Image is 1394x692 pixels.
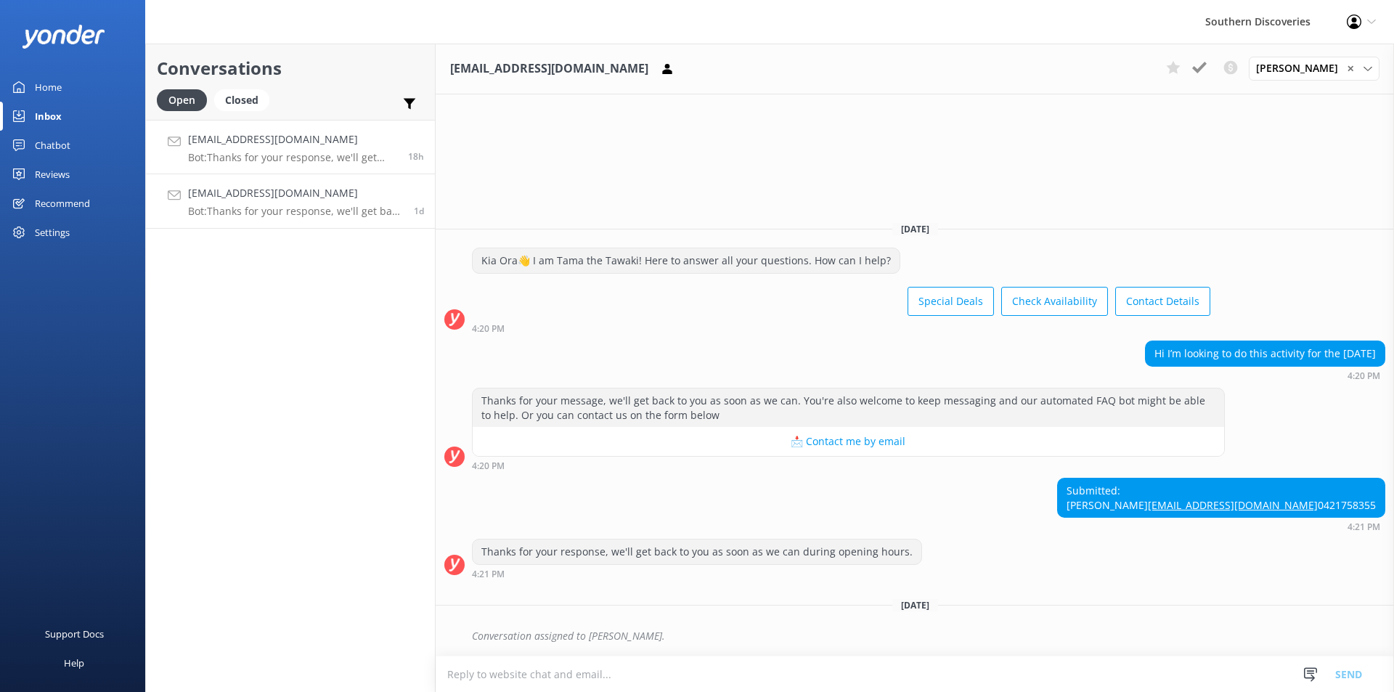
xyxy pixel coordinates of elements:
[188,131,397,147] h4: [EMAIL_ADDRESS][DOMAIN_NAME]
[473,427,1224,456] button: 📩 Contact me by email
[35,160,70,189] div: Reviews
[1249,57,1379,80] div: Assign User
[146,174,435,229] a: [EMAIL_ADDRESS][DOMAIN_NAME]Bot:Thanks for your response, we'll get back to you as soon as we can...
[1001,287,1108,316] button: Check Availability
[157,89,207,111] div: Open
[146,120,435,174] a: [EMAIL_ADDRESS][DOMAIN_NAME]Bot:Thanks for your response, we'll get back to you as soon as we can...
[1115,287,1210,316] button: Contact Details
[214,91,277,107] a: Closed
[45,619,104,648] div: Support Docs
[473,388,1224,427] div: Thanks for your message, we'll get back to you as soon as we can. You're also welcome to keep mes...
[472,569,922,579] div: Oct 02 2025 04:21pm (UTC +13:00) Pacific/Auckland
[214,89,269,111] div: Closed
[908,287,994,316] button: Special Deals
[1348,372,1380,380] strong: 4:20 PM
[408,150,424,163] span: Oct 03 2025 02:53pm (UTC +13:00) Pacific/Auckland
[472,462,505,471] strong: 4:20 PM
[22,25,105,49] img: yonder-white-logo.png
[1148,498,1318,512] a: [EMAIL_ADDRESS][DOMAIN_NAME]
[1348,523,1380,532] strong: 4:21 PM
[188,205,403,218] p: Bot: Thanks for your response, we'll get back to you as soon as we can during opening hours.
[414,205,424,217] span: Oct 02 2025 04:21pm (UTC +13:00) Pacific/Auckland
[1058,479,1385,517] div: Submitted: [PERSON_NAME] 0421758355
[1146,341,1385,366] div: Hi I’m looking to do this activity for the [DATE]
[473,540,921,564] div: Thanks for your response, we'll get back to you as soon as we can during opening hours.
[472,323,1210,333] div: Oct 02 2025 04:20pm (UTC +13:00) Pacific/Auckland
[35,218,70,247] div: Settings
[1256,60,1347,76] span: [PERSON_NAME]
[64,648,84,677] div: Help
[157,54,424,82] h2: Conversations
[157,91,214,107] a: Open
[472,325,505,333] strong: 4:20 PM
[472,570,505,579] strong: 4:21 PM
[188,151,397,164] p: Bot: Thanks for your response, we'll get back to you as soon as we can during opening hours.
[450,60,648,78] h3: [EMAIL_ADDRESS][DOMAIN_NAME]
[472,460,1225,471] div: Oct 02 2025 04:20pm (UTC +13:00) Pacific/Auckland
[35,189,90,218] div: Recommend
[35,102,62,131] div: Inbox
[1347,62,1354,76] span: ✕
[188,185,403,201] h4: [EMAIL_ADDRESS][DOMAIN_NAME]
[35,73,62,102] div: Home
[1057,521,1385,532] div: Oct 02 2025 04:21pm (UTC +13:00) Pacific/Auckland
[892,223,938,235] span: [DATE]
[473,248,900,273] div: Kia Ora👋 I am Tama the Tawaki! Here to answer all your questions. How can I help?
[35,131,70,160] div: Chatbot
[444,624,1385,648] div: 2025-10-03T20:35:12.055
[892,599,938,611] span: [DATE]
[1145,370,1385,380] div: Oct 02 2025 04:20pm (UTC +13:00) Pacific/Auckland
[472,624,1385,648] div: Conversation assigned to [PERSON_NAME].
